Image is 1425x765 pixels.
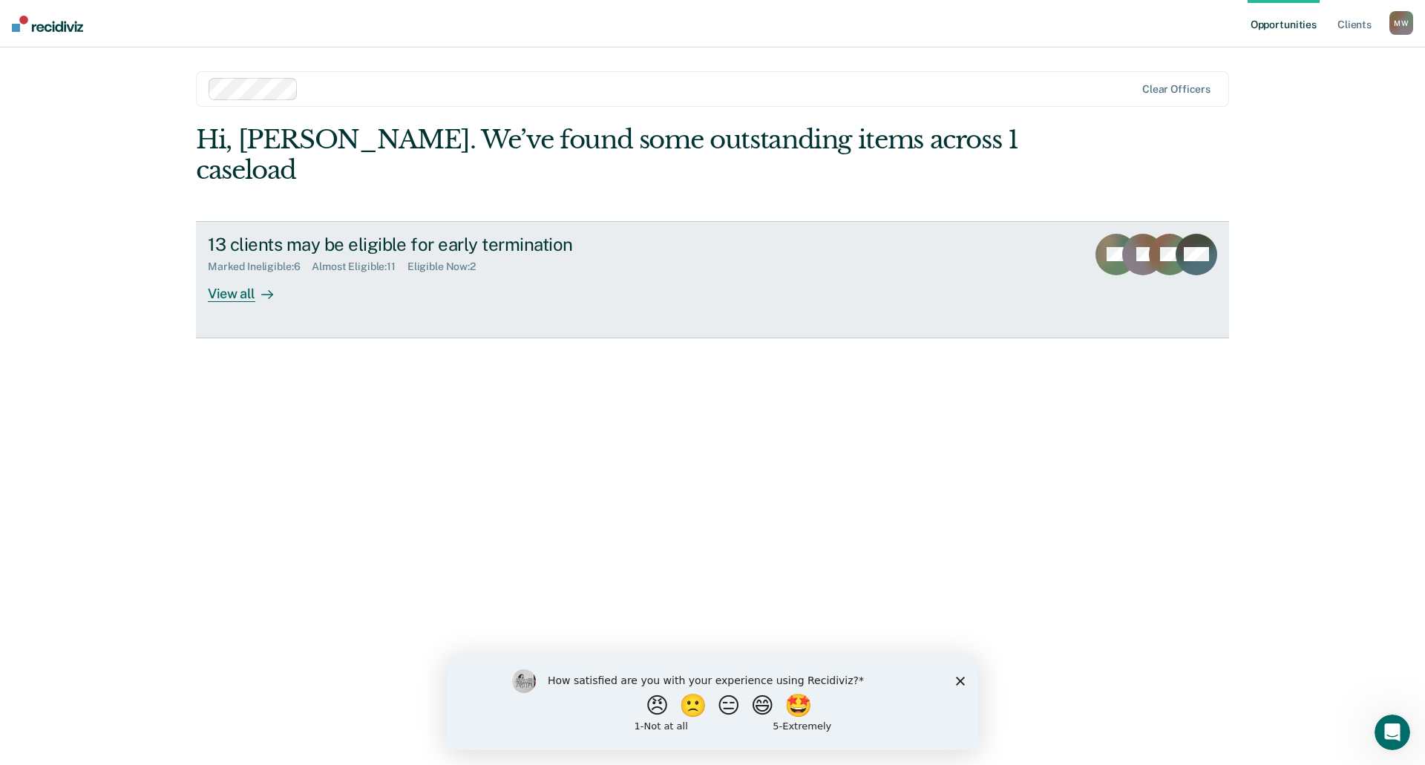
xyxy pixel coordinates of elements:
[312,260,407,273] div: Almost Eligible : 11
[447,654,978,750] iframe: Survey by Kim from Recidiviz
[196,125,1023,185] div: Hi, [PERSON_NAME]. We’ve found some outstanding items across 1 caseload
[407,260,488,273] div: Eligible Now : 2
[208,260,312,273] div: Marked Ineligible : 6
[1389,11,1413,35] button: MW
[1375,715,1410,750] iframe: Intercom live chat
[208,273,291,302] div: View all
[196,221,1229,338] a: 13 clients may be eligible for early terminationMarked Ineligible:6Almost Eligible:11Eligible Now...
[12,16,83,32] img: Recidiviz
[1389,11,1413,35] div: M W
[1142,83,1211,96] div: Clear officers
[208,234,729,255] div: 13 clients may be eligible for early termination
